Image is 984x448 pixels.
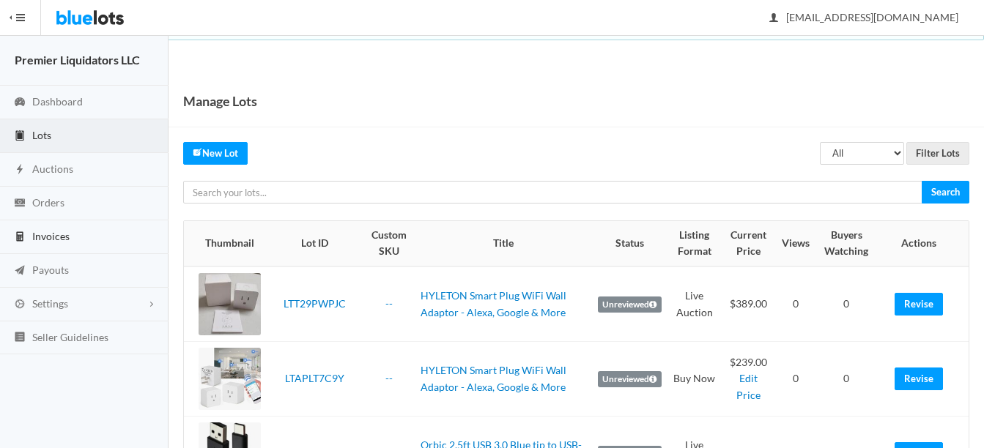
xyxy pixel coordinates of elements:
[12,130,27,143] ion-icon: clipboard
[184,221,267,266] th: Thumbnail
[284,297,346,310] a: LTT29PWPJC
[776,342,815,417] td: 0
[12,298,27,312] ion-icon: cog
[667,266,722,342] td: Live Auction
[385,297,393,310] a: --
[15,53,140,67] strong: Premier Liquidators LLC
[815,266,878,342] td: 0
[906,142,969,165] input: Filter Lots
[598,296,662,313] label: Unreviewed
[592,221,667,266] th: Status
[183,142,248,165] a: createNew Lot
[421,289,566,318] a: HYLETON Smart Plug WiFi Wall Adaptor - Alexa, Google & More
[415,221,592,266] th: Title
[32,129,51,141] span: Lots
[385,372,393,384] a: --
[667,342,722,417] td: Buy Now
[722,266,776,342] td: $389.00
[32,264,69,276] span: Payouts
[895,293,943,316] a: Revise
[770,11,958,23] span: [EMAIL_ADDRESS][DOMAIN_NAME]
[32,95,83,108] span: Dashboard
[722,342,776,417] td: $239.00
[32,196,64,209] span: Orders
[722,221,776,266] th: Current Price
[815,342,878,417] td: 0
[363,221,415,266] th: Custom SKU
[815,221,878,266] th: Buyers Watching
[32,297,68,310] span: Settings
[766,12,781,26] ion-icon: person
[12,163,27,177] ion-icon: flash
[878,221,969,266] th: Actions
[12,331,27,345] ion-icon: list box
[922,181,969,204] input: Search
[183,90,257,112] h1: Manage Lots
[12,96,27,110] ion-icon: speedometer
[267,221,363,266] th: Lot ID
[598,371,662,387] label: Unreviewed
[776,266,815,342] td: 0
[285,372,344,384] a: LTAPLT7C9Y
[12,264,27,278] ion-icon: paper plane
[32,331,108,343] span: Seller Guidelines
[667,221,722,266] th: Listing Format
[32,163,73,175] span: Auctions
[12,197,27,211] ion-icon: cash
[183,181,922,204] input: Search your lots...
[895,367,943,390] a: Revise
[736,372,761,401] a: Edit Price
[776,221,815,266] th: Views
[421,364,566,393] a: HYLETON Smart Plug WiFi Wall Adaptor - Alexa, Google & More
[193,147,202,157] ion-icon: create
[32,230,70,242] span: Invoices
[12,231,27,244] ion-icon: calculator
